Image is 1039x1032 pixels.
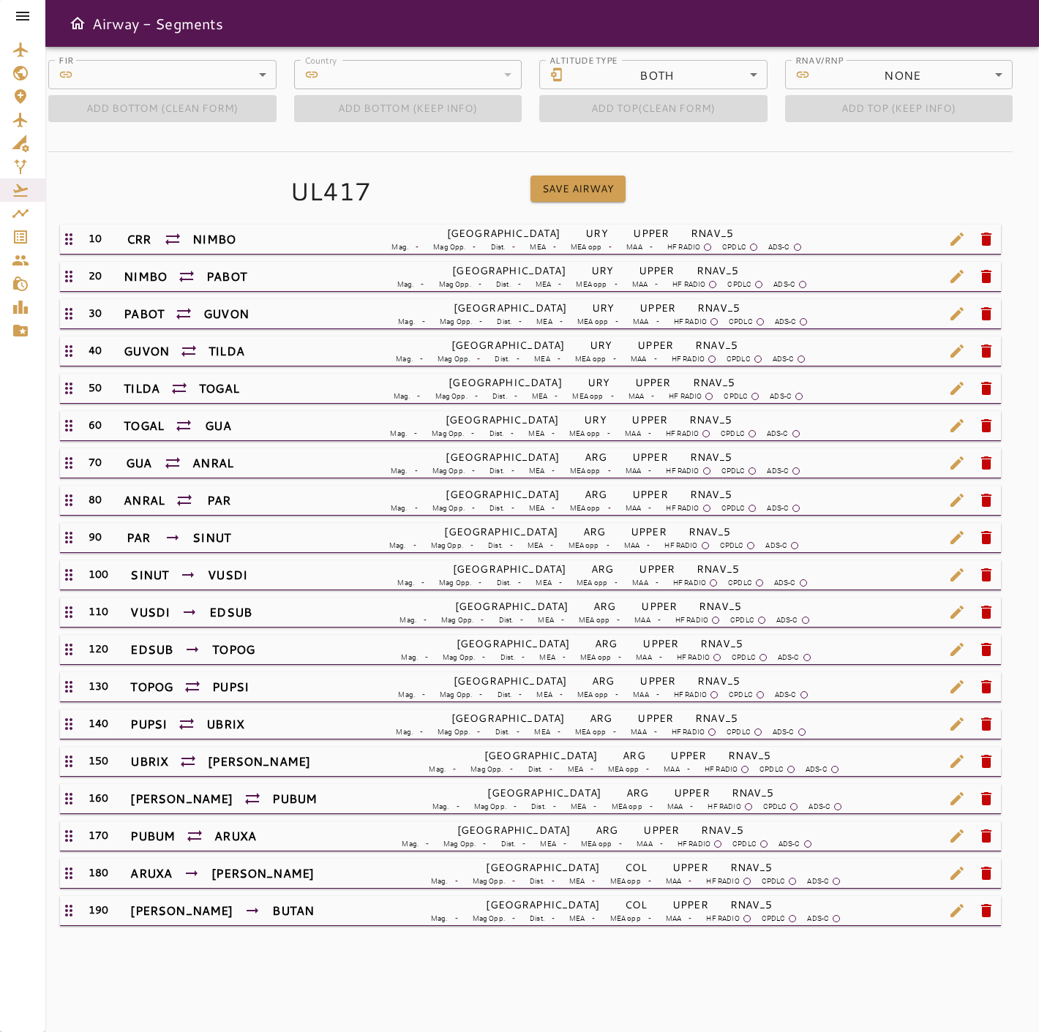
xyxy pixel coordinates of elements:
h6: VUSDI [208,565,247,585]
p: - [471,429,474,439]
h6: PABOT [206,266,247,287]
label: Country [304,53,337,66]
span: delete [972,598,1001,627]
p: ADS-C [774,578,796,588]
div: 90PARSINUT[GEOGRAPHIC_DATA]ARGUPPERRNAV_5Mag.-Mag Opp.-Dist.-MEA-MEA opp-MAA-HF RADIOCPDLCADS-Ced... [60,523,1001,553]
span: delete [972,560,1001,590]
p: - [648,429,651,439]
p: MAA [632,279,648,290]
h6: ARG [591,562,613,578]
div: 60TOGALGUA[GEOGRAPHIC_DATA]URYUPPERRNAV_5Mag.-Mag Opp.-Dist.-MEA-MEA opp-MAA-HF RADIOCPDLCADS-Ced... [60,411,1001,441]
h6: 90 [89,530,102,546]
p: - [553,242,556,252]
p: - [518,578,521,588]
p: MEA opp [577,317,608,327]
label: RNAV/RNP [795,53,843,66]
h6: NIMBO [192,229,236,249]
p: - [514,391,517,402]
p: MEA [528,429,544,439]
div: 10CRRNIMBO[GEOGRAPHIC_DATA]URYUPPERRNAV_5Mag.-Mag Opp.-Dist.-MEA-MEA opp-MAA-HF RADIOCPDLCADS-Ced... [60,225,1001,255]
p: - [655,279,658,290]
h6: RNAV_5 [690,487,741,503]
p: MEA opp [569,429,600,439]
p: - [511,503,514,513]
p: - [552,466,555,476]
p: - [552,503,555,513]
p: HF RADIO [673,578,706,588]
p: MEA opp [570,503,601,513]
p: Dist. [497,317,511,327]
div: NONE [816,60,1013,89]
h6: [GEOGRAPHIC_DATA] [455,599,569,615]
h6: 40 [89,343,102,359]
h6: ARG [583,524,605,541]
p: - [420,354,423,364]
h6: URY [590,338,612,354]
p: - [424,615,427,625]
p: MAA [625,429,640,439]
p: Dist. [490,503,504,513]
h6: UPPER [633,226,669,242]
p: - [475,391,478,402]
h6: EDSUB [209,602,252,622]
h6: UPPER [637,338,673,354]
span: edit [942,411,972,440]
p: - [658,615,661,625]
p: MEA opp [575,354,606,364]
p: Mag Opp. [433,242,465,252]
p: - [615,279,618,290]
span: edit [942,486,972,515]
p: - [512,242,515,252]
p: - [479,578,481,588]
h6: RNAV_5 [693,375,744,391]
h6: 110 [89,604,108,620]
h6: [GEOGRAPHIC_DATA] [446,487,559,503]
h6: ARG [595,636,617,652]
p: HF RADIO [667,242,700,252]
h6: TOGAL [199,378,239,399]
button: Open drawer [63,9,92,38]
p: MEA opp [572,391,603,402]
p: Mag. [391,242,408,252]
h6: [GEOGRAPHIC_DATA] [457,636,570,652]
p: MAA [631,354,646,364]
p: Mag. [389,541,406,551]
label: FIR [59,53,74,66]
h6: 20 [89,268,102,285]
p: Mag Opp. [435,391,468,402]
h6: 70 [89,455,102,471]
p: Dist. [497,578,511,588]
p: CPDLC [727,279,751,290]
p: Mag. [398,317,415,327]
h6: [GEOGRAPHIC_DATA] [454,301,567,317]
span: delete [972,523,1001,552]
p: Mag. [391,466,408,476]
p: ADS-C [773,279,795,290]
p: ADS-C [767,466,789,476]
p: MAA [632,578,648,588]
p: HF RADIO [666,429,699,439]
p: - [611,391,614,402]
p: - [517,354,519,364]
h6: CRR [127,229,151,249]
h6: PAR [207,490,230,511]
p: ADS-C [767,503,789,513]
p: Mag Opp. [431,541,463,551]
h6: [GEOGRAPHIC_DATA] [453,562,566,578]
p: MAA [626,466,641,476]
p: MEA opp [569,541,599,551]
h6: [GEOGRAPHIC_DATA] [447,226,560,242]
h6: GUA [205,415,230,436]
span: edit [942,598,972,627]
span: delete [972,635,1001,664]
p: - [473,242,476,252]
p: - [651,391,654,402]
p: CPDLC [729,317,753,327]
div: ​ [79,60,277,89]
p: MEA [528,541,543,551]
p: - [648,466,651,476]
p: - [552,429,555,439]
p: - [472,466,475,476]
span: edit [942,560,972,590]
p: - [422,317,425,327]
